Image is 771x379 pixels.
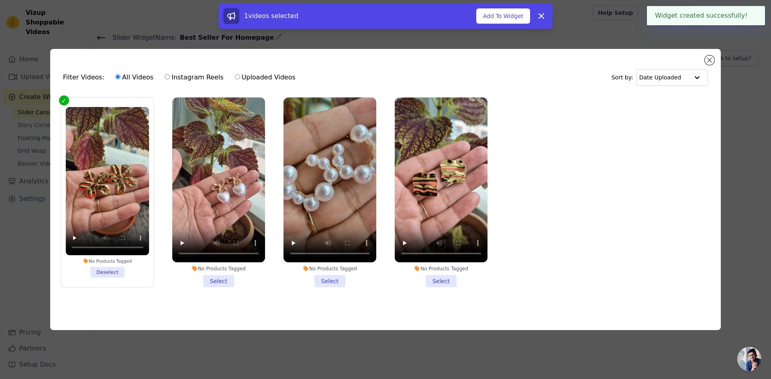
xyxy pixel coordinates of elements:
[172,266,265,272] div: No Products Tagged
[235,72,296,83] label: Uploaded Videos
[63,68,300,87] div: Filter Videos:
[705,55,714,65] button: Close modal
[65,258,149,264] div: No Products Tagged
[612,69,708,86] div: Sort by:
[164,72,224,83] label: Instagram Reels
[244,12,298,20] span: 1 videos selected
[115,72,154,83] label: All Videos
[476,8,530,24] button: Add To Widget
[284,266,376,272] div: No Products Tagged
[647,6,765,25] div: Widget created successfully!
[395,266,487,272] div: No Products Tagged
[748,11,757,20] button: Close
[737,347,761,371] a: Open chat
